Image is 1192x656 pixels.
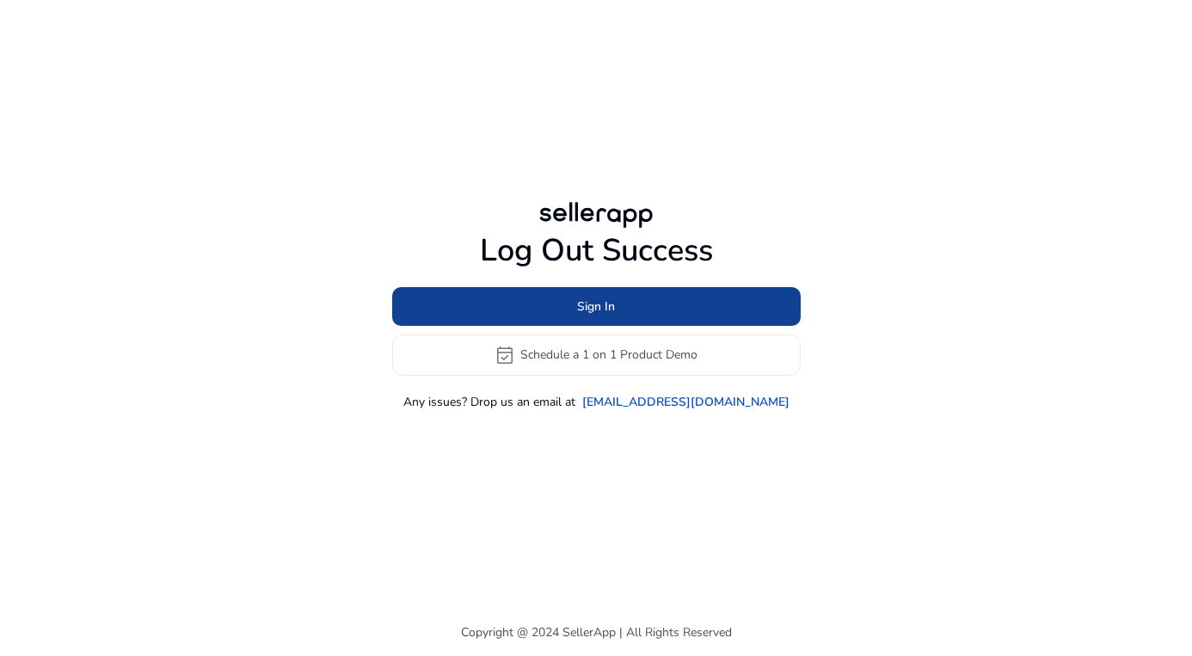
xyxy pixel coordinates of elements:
[577,297,615,316] span: Sign In
[392,287,801,326] button: Sign In
[403,393,575,411] p: Any issues? Drop us an email at
[582,393,790,411] a: [EMAIL_ADDRESS][DOMAIN_NAME]
[392,232,801,269] h1: Log Out Success
[392,334,801,376] button: event_availableSchedule a 1 on 1 Product Demo
[495,345,515,365] span: event_available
